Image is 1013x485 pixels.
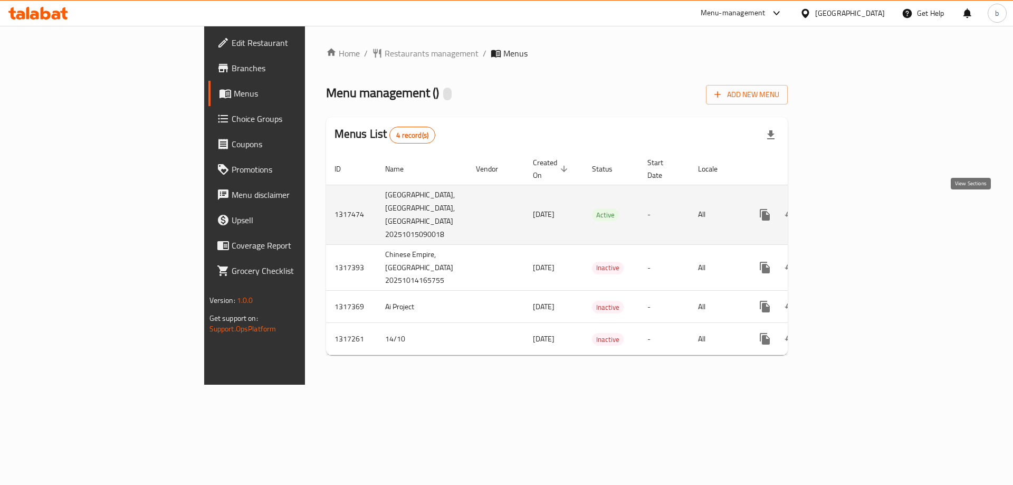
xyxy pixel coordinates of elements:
[326,47,788,60] nav: breadcrumb
[232,239,365,252] span: Coverage Report
[592,262,624,274] span: Inactive
[208,55,374,81] a: Branches
[592,163,626,175] span: Status
[639,323,690,355] td: -
[232,188,365,201] span: Menu disclaimer
[533,207,555,221] span: [DATE]
[690,291,744,323] td: All
[592,209,619,221] span: Active
[208,131,374,157] a: Coupons
[385,163,417,175] span: Name
[690,244,744,291] td: All
[701,7,766,20] div: Menu-management
[815,7,885,19] div: [GEOGRAPHIC_DATA]
[639,244,690,291] td: -
[389,127,435,144] div: Total records count
[326,153,862,356] table: enhanced table
[209,293,235,307] span: Version:
[237,293,253,307] span: 1.0.0
[232,112,365,125] span: Choice Groups
[752,326,778,351] button: more
[503,47,528,60] span: Menus
[778,326,803,351] button: Change Status
[335,126,435,144] h2: Menus List
[533,261,555,274] span: [DATE]
[208,233,374,258] a: Coverage Report
[778,255,803,280] button: Change Status
[232,264,365,277] span: Grocery Checklist
[232,36,365,49] span: Edit Restaurant
[208,106,374,131] a: Choice Groups
[639,291,690,323] td: -
[706,85,788,104] button: Add New Menu
[483,47,486,60] li: /
[690,323,744,355] td: All
[326,81,439,104] span: Menu management ( )
[385,47,479,60] span: Restaurants management
[639,185,690,244] td: -
[372,47,479,60] a: Restaurants management
[208,258,374,283] a: Grocery Checklist
[778,294,803,319] button: Change Status
[377,291,467,323] td: Ai Project
[209,311,258,325] span: Get support on:
[752,202,778,227] button: more
[209,322,276,336] a: Support.OpsPlatform
[208,30,374,55] a: Edit Restaurant
[335,163,355,175] span: ID
[232,214,365,226] span: Upsell
[377,244,467,291] td: Chinese Empire, [GEOGRAPHIC_DATA] 20251014165755
[377,323,467,355] td: 14/10
[476,163,512,175] span: Vendor
[647,156,677,182] span: Start Date
[592,208,619,221] div: Active
[758,122,783,148] div: Export file
[208,207,374,233] a: Upsell
[533,300,555,313] span: [DATE]
[208,157,374,182] a: Promotions
[690,185,744,244] td: All
[592,301,624,313] span: Inactive
[592,334,624,346] span: Inactive
[208,81,374,106] a: Menus
[533,156,571,182] span: Created On
[232,62,365,74] span: Branches
[752,294,778,319] button: more
[995,7,999,19] span: b
[752,255,778,280] button: more
[232,163,365,176] span: Promotions
[208,182,374,207] a: Menu disclaimer
[390,130,435,140] span: 4 record(s)
[533,332,555,346] span: [DATE]
[698,163,731,175] span: Locale
[234,87,365,100] span: Menus
[714,88,779,101] span: Add New Menu
[377,185,467,244] td: [GEOGRAPHIC_DATA], [GEOGRAPHIC_DATA],[GEOGRAPHIC_DATA] 20251015090018
[744,153,862,185] th: Actions
[232,138,365,150] span: Coupons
